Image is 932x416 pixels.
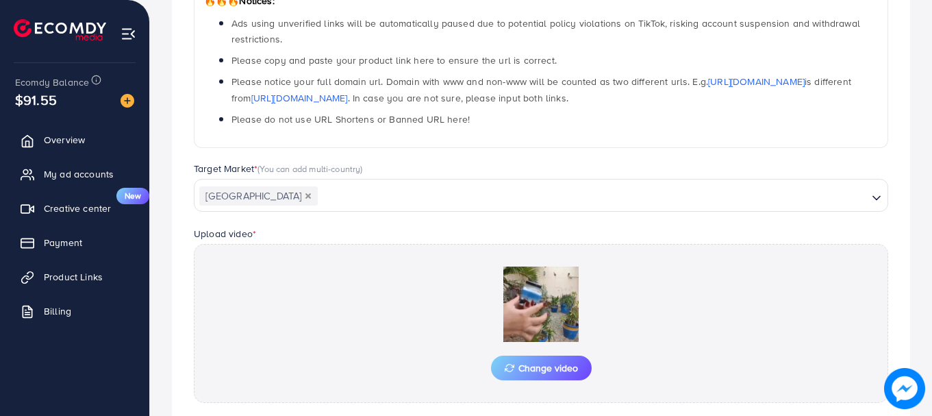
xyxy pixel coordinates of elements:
span: Creative center [44,201,111,215]
span: Please do not use URL Shortens or Banned URL here! [231,112,470,126]
span: Payment [44,236,82,249]
img: Preview Image [473,267,609,342]
img: image [884,368,925,409]
span: Overview [44,133,85,147]
a: [URL][DOMAIN_NAME] [708,75,805,88]
input: Search for option [319,186,866,207]
span: Ads using unverified links will be automatically paused due to potential policy violations on Tik... [231,16,860,46]
a: [URL][DOMAIN_NAME] [251,91,348,105]
span: Please copy and paste your product link here to ensure the url is correct. [231,53,557,67]
button: Deselect Pakistan [305,193,312,199]
img: menu [121,26,136,42]
a: Payment [10,229,139,256]
span: (You can add multi-country) [257,162,362,175]
img: logo [14,19,106,40]
span: Ecomdy Balance [15,75,89,89]
a: Creative centerNew [10,195,139,222]
span: Product Links [44,270,103,284]
span: New [116,188,149,204]
span: [GEOGRAPHIC_DATA] [199,186,318,206]
button: Change video [491,356,592,380]
span: My ad accounts [44,167,114,181]
a: Product Links [10,263,139,291]
span: Change video [505,363,578,373]
a: Billing [10,297,139,325]
span: Please notice your full domain url. Domain with www and non-www will be counted as two different ... [231,75,851,104]
span: $91.55 [15,90,57,110]
span: Billing [44,304,71,318]
div: Search for option [194,179,888,212]
label: Upload video [194,227,256,241]
label: Target Market [194,162,363,175]
a: My ad accounts [10,160,139,188]
a: Overview [10,126,139,154]
img: image [121,94,134,108]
